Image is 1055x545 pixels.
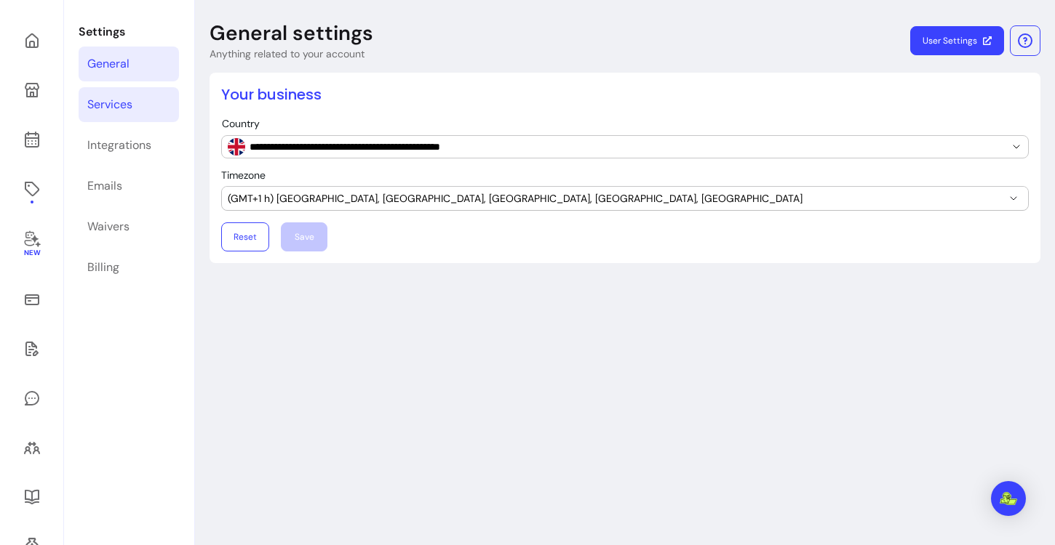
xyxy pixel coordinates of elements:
[87,218,130,235] div: Waivers
[87,177,122,195] div: Emails
[210,20,373,47] p: General settings
[87,55,130,73] div: General
[221,84,1029,105] h2: Your business
[210,47,373,61] p: Anything related to your account
[17,282,46,317] a: Sales
[228,138,245,156] img: GB
[221,222,269,251] button: Reset
[245,140,982,154] input: Country
[79,23,179,41] p: Settings
[17,331,46,366] a: Waivers
[991,481,1026,516] div: Open Intercom Messenger
[17,480,46,514] a: Resources
[17,430,46,465] a: Clients
[79,209,179,244] a: Waivers
[17,381,46,416] a: My Messages
[17,23,46,58] a: Home
[17,171,46,206] a: Offerings
[17,221,46,267] a: New
[17,122,46,157] a: Calendar
[910,26,1004,55] a: User Settings
[87,259,119,276] div: Billing
[87,96,132,113] div: Services
[23,249,39,258] span: New
[79,87,179,122] a: Services
[228,191,1005,206] span: (GMT+1 h) [GEOGRAPHIC_DATA], [GEOGRAPHIC_DATA], [GEOGRAPHIC_DATA], [GEOGRAPHIC_DATA], [GEOGRAPHIC...
[79,250,179,285] a: Billing
[79,128,179,163] a: Integrations
[79,169,179,203] a: Emails
[79,47,179,81] a: General
[222,116,266,131] label: Country
[17,73,46,108] a: My Page
[87,137,151,154] div: Integrations
[222,187,1028,210] button: (GMT+1 h) [GEOGRAPHIC_DATA], [GEOGRAPHIC_DATA], [GEOGRAPHIC_DATA], [GEOGRAPHIC_DATA], [GEOGRAPHIC...
[1005,135,1028,158] button: Show suggestions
